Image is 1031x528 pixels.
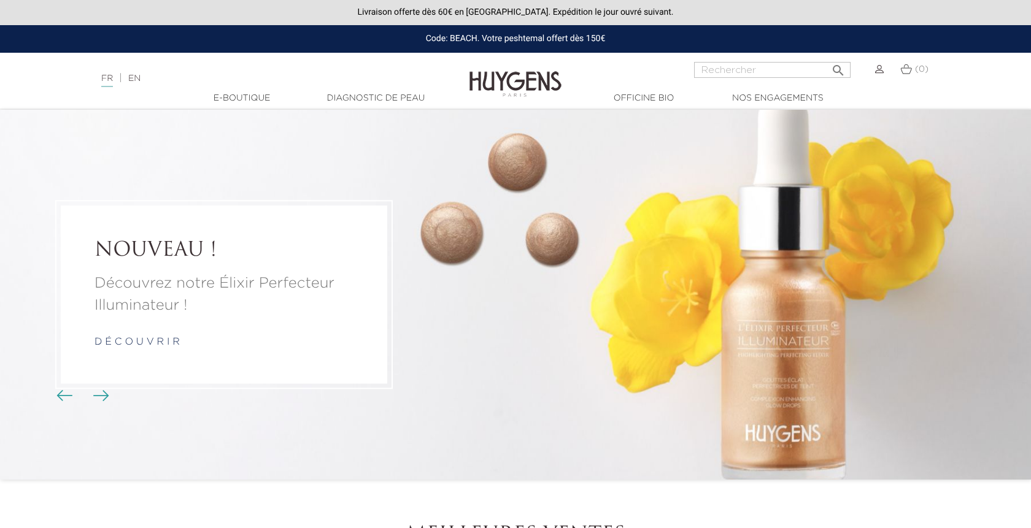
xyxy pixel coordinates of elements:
[915,65,929,74] span: (0)
[694,62,851,78] input: Rechercher
[101,74,113,87] a: FR
[582,92,705,105] a: Officine Bio
[180,92,303,105] a: E-Boutique
[95,71,420,86] div: |
[469,52,562,99] img: Huygens
[314,92,437,105] a: Diagnostic de peau
[95,337,180,347] a: d é c o u v r i r
[128,74,141,83] a: EN
[61,387,101,405] div: Boutons du carrousel
[95,272,353,316] a: Découvrez notre Élixir Perfecteur Illuminateur !
[95,240,353,263] a: NOUVEAU !
[716,92,839,105] a: Nos engagements
[827,58,849,75] button: 
[831,59,846,74] i: 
